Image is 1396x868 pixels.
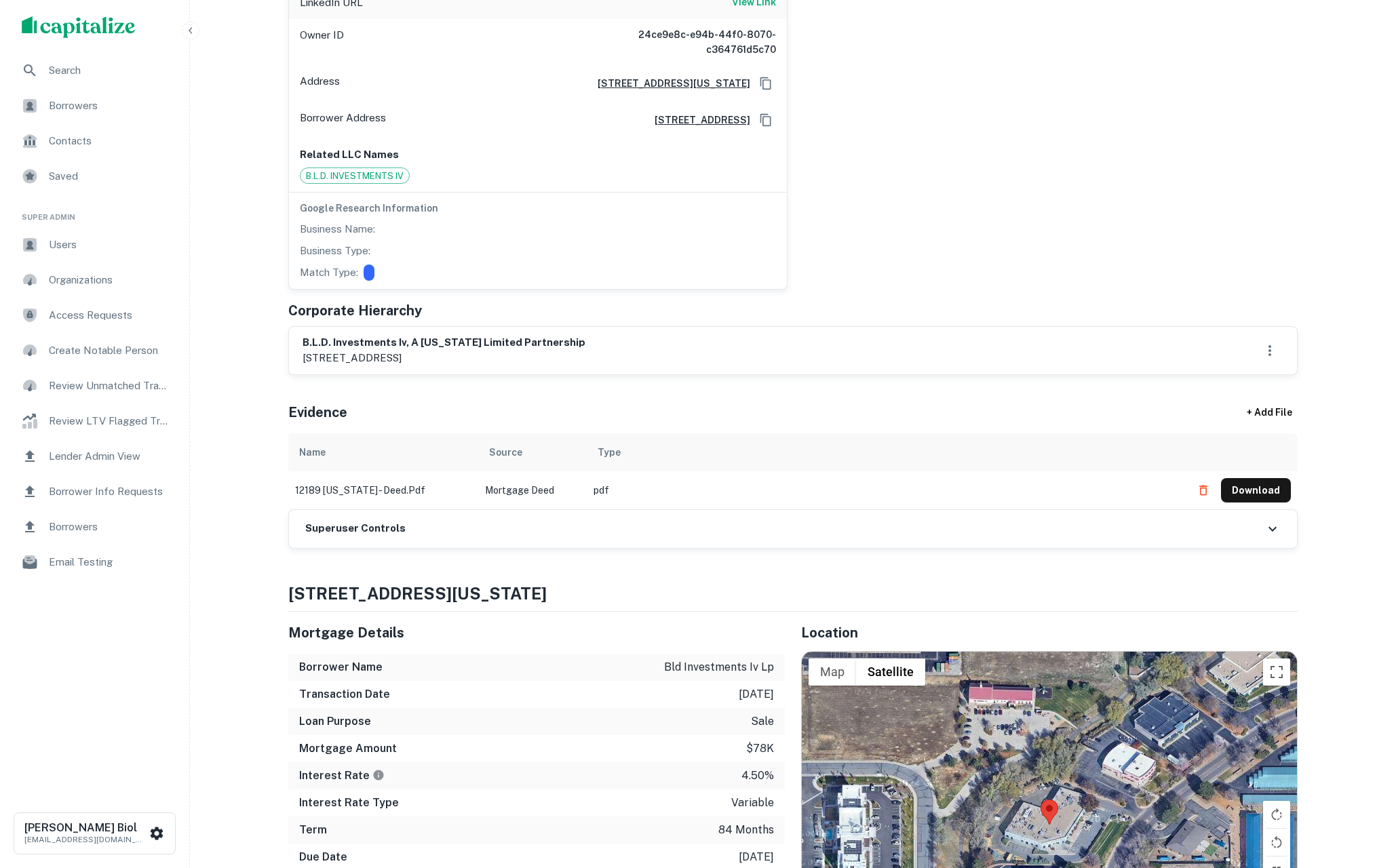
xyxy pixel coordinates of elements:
[11,264,178,296] a: Organizations
[1263,658,1290,686] button: Toggle fullscreen view
[300,110,386,130] p: Borrower Address
[478,433,587,471] th: Source
[587,433,1184,471] th: Type
[1328,716,1396,781] iframe: Chat Widget
[24,833,147,846] p: [EMAIL_ADDRESS][DOMAIN_NAME]
[288,402,347,422] h5: Evidence
[11,299,178,332] a: Access Requests
[299,713,371,730] h6: Loan Purpose
[49,484,170,500] span: Borrower Info Requests
[299,795,399,811] h6: Interest Rate Type
[300,201,776,216] h6: Google Research Information
[299,444,326,460] div: Name
[756,73,776,94] button: Copy Address
[587,76,750,91] h6: [STREET_ADDRESS][US_STATE]
[49,168,170,184] span: Saved
[11,440,178,473] a: Lender Admin View
[731,795,774,811] p: variable
[300,27,344,57] p: Owner ID
[613,27,776,57] h6: 24ce9e8c-e94b-44f0-8070-c364761d5c70
[299,822,327,838] h6: Term
[11,125,178,157] a: Contacts
[856,658,925,686] button: Show satellite imagery
[24,823,147,833] h6: [PERSON_NAME] Biol
[299,741,397,757] h6: Mortgage Amount
[809,658,856,686] button: Show street map
[741,768,774,784] p: 4.50%
[299,686,390,703] h6: Transaction Date
[22,16,136,38] img: capitalize-logo.png
[49,133,170,149] span: Contacts
[49,554,170,570] span: Email Testing
[11,229,178,261] a: Users
[49,237,170,253] span: Users
[49,98,170,114] span: Borrowers
[11,54,178,87] a: Search
[11,195,178,229] li: Super Admin
[587,471,1184,509] td: pdf
[1263,829,1290,856] button: Rotate map counterclockwise
[49,342,170,359] span: Create Notable Person
[288,300,422,321] h5: Corporate Hierarchy
[288,581,1298,606] h4: [STREET_ADDRESS][US_STATE]
[739,686,774,703] p: [DATE]
[11,511,178,543] a: Borrowers
[299,768,385,784] h6: Interest Rate
[49,272,170,288] span: Organizations
[1221,478,1291,502] button: Download
[11,160,178,193] a: Saved
[1263,801,1290,828] button: Rotate map clockwise
[11,334,178,367] a: Create Notable Person
[372,769,385,781] svg: The interest rates displayed on the website are for informational purposes only and may be report...
[300,146,776,163] p: Related LLC Names
[49,519,170,535] span: Borrowers
[11,475,178,508] a: Borrower Info Requests
[746,741,774,757] p: $78k
[288,623,785,643] h5: Mortgage Details
[300,170,409,183] span: B.L.D. INVESTMENTS IV
[288,471,478,509] td: 12189 [US_STATE] - deed.pdf
[299,659,383,675] h6: Borrower Name
[11,90,178,122] a: Borrowers
[49,378,170,394] span: Review Unmatched Transactions
[303,350,585,366] p: [STREET_ADDRESS]
[751,713,774,730] p: sale
[300,221,375,237] p: Business Name:
[305,521,406,536] h6: Superuser Controls
[11,546,178,578] a: Email Testing
[49,448,170,465] span: Lender Admin View
[11,370,178,402] a: Review Unmatched Transactions
[288,433,478,471] th: Name
[303,335,585,351] h6: b.l.d. investments iv, a [US_STATE] limited partnership
[489,444,522,460] div: Source
[300,243,370,259] p: Business Type:
[1191,479,1216,501] button: Delete file
[14,812,176,854] button: [PERSON_NAME] Biol[EMAIL_ADDRESS][DOMAIN_NAME]
[288,433,1298,509] div: scrollable content
[300,264,358,281] p: Match Type:
[49,413,170,429] span: Review LTV Flagged Transactions
[49,307,170,323] span: Access Requests
[644,113,750,127] a: [STREET_ADDRESS]
[11,405,178,437] a: Review LTV Flagged Transactions
[801,623,1298,643] h5: Location
[598,444,621,460] div: Type
[739,849,774,865] p: [DATE]
[49,62,170,79] span: Search
[1222,401,1317,425] div: + Add File
[718,822,774,838] p: 84 months
[300,73,340,94] p: Address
